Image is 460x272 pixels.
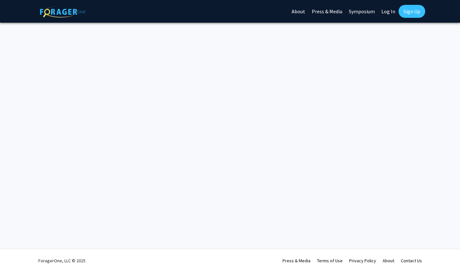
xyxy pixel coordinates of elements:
a: Privacy Policy [349,258,376,264]
a: Sign Up [399,5,425,18]
a: Terms of Use [317,258,343,264]
a: Press & Media [283,258,310,264]
a: About [383,258,394,264]
div: ForagerOne, LLC © 2025 [38,249,85,272]
a: Contact Us [401,258,422,264]
img: ForagerOne Logo [40,6,85,18]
